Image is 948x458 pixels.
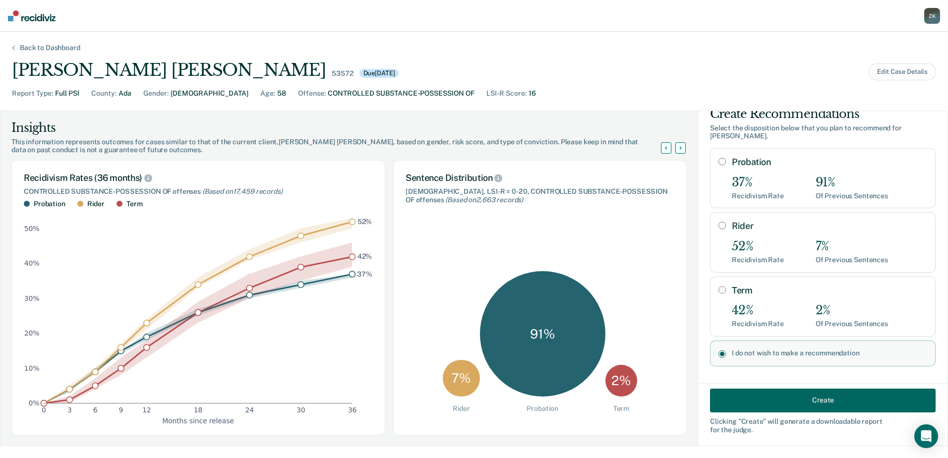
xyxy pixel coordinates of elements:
[357,218,372,278] g: text
[605,365,637,397] div: 2 %
[816,256,888,264] div: Of Previous Sentences
[93,406,98,414] text: 6
[42,406,46,414] text: 0
[260,88,275,99] div: Age :
[816,175,888,190] div: 91%
[194,406,203,414] text: 18
[529,88,536,99] div: 16
[332,69,353,78] div: 53572
[348,406,357,414] text: 36
[710,106,936,122] div: Create Recommendations
[924,8,940,24] button: ZK
[406,172,674,183] div: Sentence Distribution
[8,44,92,52] div: Back to Dashboard
[87,200,105,208] div: Rider
[55,88,79,99] div: Full PSI
[732,221,927,231] label: Rider
[126,200,142,208] div: Term
[24,187,373,196] div: CONTROLLED SUBSTANCE-POSSESSION OF offenses
[298,88,326,99] div: Offense :
[613,404,629,413] div: Term
[24,225,40,407] g: y-axis tick label
[816,303,888,318] div: 2%
[91,88,117,99] div: County :
[710,124,936,141] div: Select the disposition below that you plan to recommend for [PERSON_NAME] .
[171,88,248,99] div: [DEMOGRAPHIC_DATA]
[67,406,72,414] text: 3
[732,285,927,296] label: Term
[29,399,40,407] text: 0%
[11,138,673,155] div: This information represents outcomes for cases similar to that of the current client, [PERSON_NAM...
[24,329,40,337] text: 20%
[406,187,674,204] div: [DEMOGRAPHIC_DATA], LSI-R = 0-20, CONTROLLED SUBSTANCE-POSSESSION OF offenses
[732,349,927,357] label: I do not wish to make a recommendation
[869,63,936,80] button: Edit Case Details
[732,320,784,328] div: Recidivism Rate
[24,225,40,232] text: 50%
[732,239,784,254] div: 52%
[453,404,470,413] div: Rider
[710,388,936,412] button: Create
[24,294,40,302] text: 30%
[296,406,305,414] text: 30
[924,8,940,24] div: Z K
[816,320,888,328] div: Of Previous Sentences
[480,271,605,397] div: 91 %
[732,157,927,168] label: Probation
[24,364,40,372] text: 10%
[732,256,784,264] div: Recidivism Rate
[357,270,372,278] text: 37%
[359,69,399,78] div: Due [DATE]
[8,10,56,21] img: Recidiviz
[118,88,131,99] div: Ada
[12,88,53,99] div: Report Type :
[816,239,888,254] div: 7%
[277,88,286,99] div: 58
[44,218,352,403] g: area
[12,60,326,80] div: [PERSON_NAME] [PERSON_NAME]
[119,406,123,414] text: 9
[443,360,480,397] div: 7 %
[914,424,938,448] div: Open Intercom Messenger
[162,416,234,424] g: x-axis label
[486,88,527,99] div: LSI-R Score :
[732,175,784,190] div: 37%
[11,120,673,136] div: Insights
[162,416,234,424] text: Months since release
[143,88,169,99] div: Gender :
[732,192,784,200] div: Recidivism Rate
[42,406,356,414] g: x-axis tick label
[328,88,474,99] div: CONTROLLED SUBSTANCE-POSSESSION OF
[357,218,372,226] text: 52%
[202,187,283,195] span: (Based on 17,459 records )
[41,219,355,406] g: dot
[816,192,888,200] div: Of Previous Sentences
[24,172,373,183] div: Recidivism Rates (36 months)
[245,406,254,414] text: 24
[24,259,40,267] text: 40%
[527,404,558,413] div: Probation
[445,196,523,204] span: (Based on 2,663 records )
[710,417,936,434] div: Clicking " Create " will generate a downloadable report for the judge.
[357,252,372,260] text: 42%
[34,200,65,208] div: Probation
[732,303,784,318] div: 42%
[142,406,151,414] text: 12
